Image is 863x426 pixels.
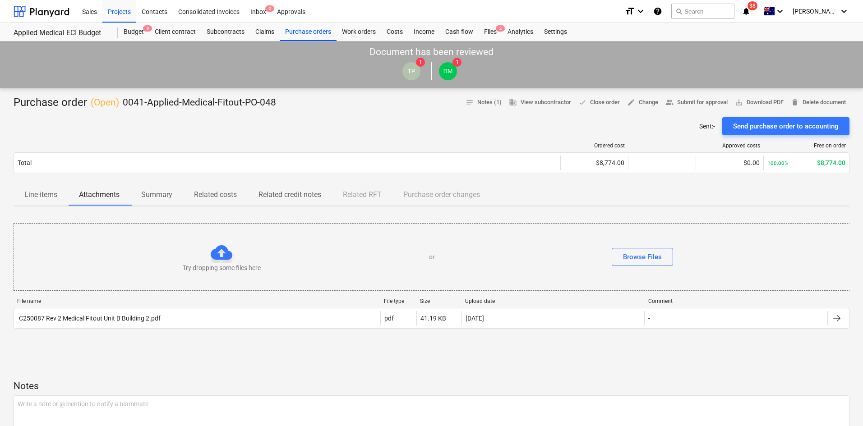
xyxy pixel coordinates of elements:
[767,142,846,149] div: Free on order
[337,23,381,41] a: Work orders
[627,98,635,106] span: edit
[407,68,415,74] span: TP
[381,23,408,41] a: Costs
[250,23,280,41] a: Claims
[575,96,623,110] button: Close order
[14,28,107,38] div: Applied Medical ECI Budget
[502,23,539,41] a: Analytics
[539,23,572,41] a: Settings
[623,96,662,110] button: Change
[14,96,276,110] div: Purchase order
[439,62,457,80] div: Rowan MacDonald
[767,160,789,166] small: 100.00%
[123,96,276,109] p: 0041-Applied-Medical-Fitout-PO-048
[183,263,261,272] p: Try dropping some files here
[612,248,673,266] button: Browse Files
[14,223,850,291] div: Try dropping some files hereorBrowse Files
[420,298,458,304] div: Size
[24,189,57,200] p: Line-items
[466,315,484,322] div: [DATE]
[509,98,517,106] span: business
[509,97,571,108] span: View subcontractor
[118,23,149,41] a: Budget9
[735,98,743,106] span: save_alt
[662,96,731,110] button: Submit for approval
[564,159,624,166] div: $8,774.00
[149,23,201,41] a: Client contract
[578,97,620,108] span: Close order
[443,68,453,74] span: RM
[748,1,757,10] span: 38
[194,189,237,200] p: Related costs
[731,96,787,110] button: Download PDF
[466,97,502,108] span: Notes (1)
[280,23,337,41] a: Purchase orders
[653,6,662,17] i: Knowledge base
[700,159,760,166] div: $0.00
[564,142,625,149] div: Ordered cost
[479,23,502,41] div: Files
[839,6,849,17] i: keyboard_arrow_down
[465,298,641,304] div: Upload date
[17,298,377,304] div: File name
[775,6,785,17] i: keyboard_arrow_down
[384,315,394,322] div: pdf
[201,23,250,41] a: Subcontracts
[384,298,413,304] div: File type
[265,5,274,12] span: 2
[369,46,494,59] p: Document has been reviewed
[118,23,149,41] div: Budget
[791,98,799,106] span: delete
[623,251,662,263] div: Browse Files
[466,98,474,106] span: notes
[479,23,502,41] a: Files2
[402,62,420,80] div: Tejas Pawar
[722,117,849,135] button: Send purchase order to accounting
[452,58,461,67] span: 1
[416,58,425,67] span: 1
[787,96,849,110] button: Delete document
[648,298,824,304] div: Comment
[791,97,846,108] span: Delete document
[742,6,751,17] i: notifications
[462,96,505,110] button: Notes (1)
[700,142,760,149] div: Approved costs
[143,25,152,32] span: 9
[91,96,119,109] p: ( Open )
[79,189,120,200] p: Attachments
[624,6,635,17] i: format_size
[818,383,863,426] iframe: Chat Widget
[18,159,32,166] div: Total
[733,120,839,132] div: Send purchase order to accounting
[505,96,575,110] button: View subcontractor
[440,23,479,41] a: Cash flow
[420,315,446,322] div: 41.19 KB
[767,159,845,166] div: $8,774.00
[578,98,586,106] span: done
[18,315,161,322] div: C250087 Rev 2 Medical Fitout Unit B Building 2.pdf
[648,315,650,322] div: -
[627,97,658,108] span: Change
[793,8,838,15] span: [PERSON_NAME]
[671,4,734,19] button: Search
[735,97,784,108] span: Download PDF
[635,6,646,17] i: keyboard_arrow_down
[141,189,172,200] p: Summary
[699,122,715,131] p: Sent : -
[429,252,435,261] p: or
[258,189,321,200] p: Related credit notes
[14,380,849,393] p: Notes
[665,98,674,106] span: people_alt
[408,23,440,41] a: Income
[665,97,728,108] span: Submit for approval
